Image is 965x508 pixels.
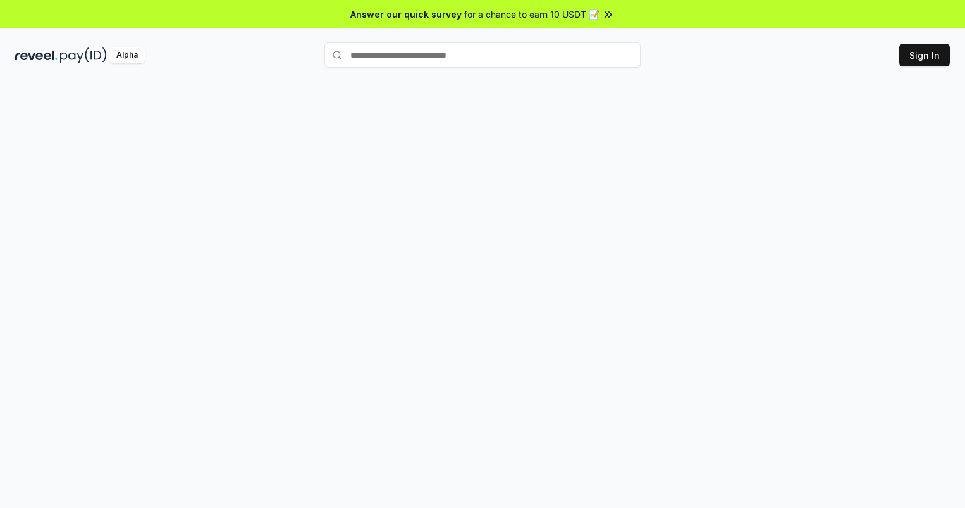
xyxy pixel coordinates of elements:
img: pay_id [60,47,107,63]
div: Alpha [109,47,145,63]
button: Sign In [899,44,950,66]
img: reveel_dark [15,47,58,63]
span: Answer our quick survey [350,8,462,21]
span: for a chance to earn 10 USDT 📝 [464,8,599,21]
